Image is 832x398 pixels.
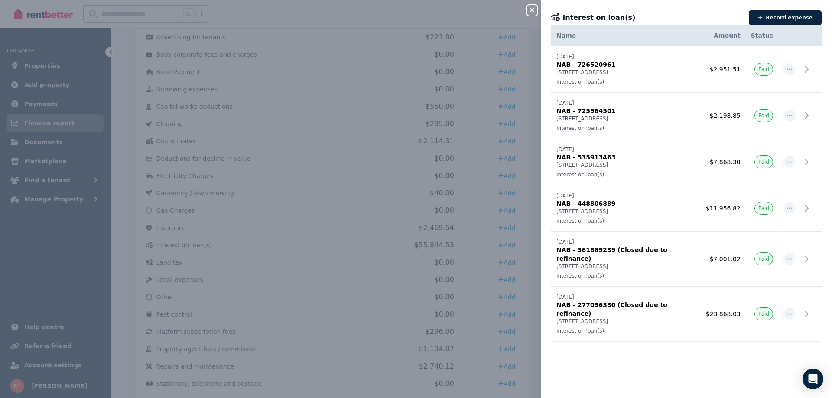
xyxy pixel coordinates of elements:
[701,287,746,342] td: $23,868.03
[556,69,695,76] p: [STREET_ADDRESS]
[758,112,769,119] span: Paid
[701,139,746,185] td: $7,868.30
[556,208,695,215] p: [STREET_ADDRESS]
[758,311,769,317] span: Paid
[803,369,823,389] div: Open Intercom Messenger
[701,185,746,232] td: $11,956.82
[556,301,695,318] p: NAB - 277056330 (Closed due to refinance)
[562,13,635,23] span: Interest on loan(s)
[556,239,695,246] p: [DATE]
[556,171,695,178] p: Interest on loan(s)
[556,192,695,199] p: [DATE]
[556,246,695,263] p: NAB - 361889239 (Closed due to refinance)
[556,162,695,168] p: [STREET_ADDRESS]
[556,100,695,107] p: [DATE]
[556,60,695,69] p: NAB - 726520961
[556,327,695,334] p: Interest on loan(s)
[701,232,746,287] td: $7,001.02
[556,153,695,162] p: NAB - 535913463
[556,318,695,325] p: [STREET_ADDRESS]
[556,263,695,270] p: [STREET_ADDRESS]
[556,294,695,301] p: [DATE]
[746,25,778,46] th: Status
[556,78,695,85] p: Interest on loan(s)
[556,107,695,115] p: NAB - 725964501
[758,205,769,212] span: Paid
[556,272,695,279] p: Interest on loan(s)
[701,46,746,93] td: $2,951.51
[749,10,822,25] button: Record expense
[556,125,695,132] p: Interest on loan(s)
[556,146,695,153] p: [DATE]
[758,159,769,165] span: Paid
[758,256,769,262] span: Paid
[556,217,695,224] p: Interest on loan(s)
[556,115,695,122] p: [STREET_ADDRESS]
[556,199,695,208] p: NAB - 448806889
[701,25,746,46] th: Amount
[551,25,701,46] th: Name
[758,66,769,73] span: Paid
[556,53,695,60] p: [DATE]
[701,93,746,139] td: $2,198.85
